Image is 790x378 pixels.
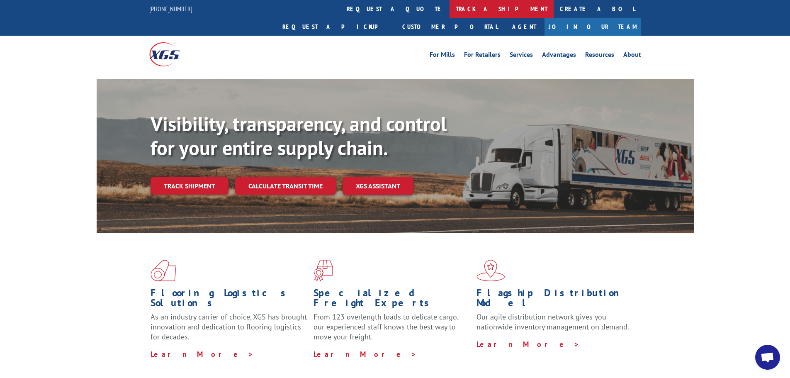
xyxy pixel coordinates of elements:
a: XGS ASSISTANT [343,177,413,195]
a: About [623,51,641,61]
a: Resources [585,51,614,61]
a: Learn More > [314,349,417,359]
a: For Retailers [464,51,501,61]
h1: Flooring Logistics Solutions [151,288,307,312]
a: Learn More > [476,339,580,349]
a: [PHONE_NUMBER] [149,5,192,13]
p: From 123 overlength loads to delicate cargo, our experienced staff knows the best way to move you... [314,312,470,349]
a: Calculate transit time [235,177,336,195]
a: Track shipment [151,177,228,195]
img: xgs-icon-flagship-distribution-model-red [476,260,505,281]
a: Request a pickup [276,18,396,36]
h1: Specialized Freight Experts [314,288,470,312]
a: Advantages [542,51,576,61]
span: Our agile distribution network gives you nationwide inventory management on demand. [476,312,629,332]
span: As an industry carrier of choice, XGS has brought innovation and dedication to flooring logistics... [151,312,307,341]
b: Visibility, transparency, and control for your entire supply chain. [151,111,447,161]
h1: Flagship Distribution Model [476,288,633,312]
img: xgs-icon-focused-on-flooring-red [314,260,333,281]
a: Agent [504,18,544,36]
a: Customer Portal [396,18,504,36]
a: Learn More > [151,349,254,359]
div: Open chat [755,345,780,370]
a: For Mills [430,51,455,61]
a: Services [510,51,533,61]
a: Join Our Team [544,18,641,36]
img: xgs-icon-total-supply-chain-intelligence-red [151,260,176,281]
